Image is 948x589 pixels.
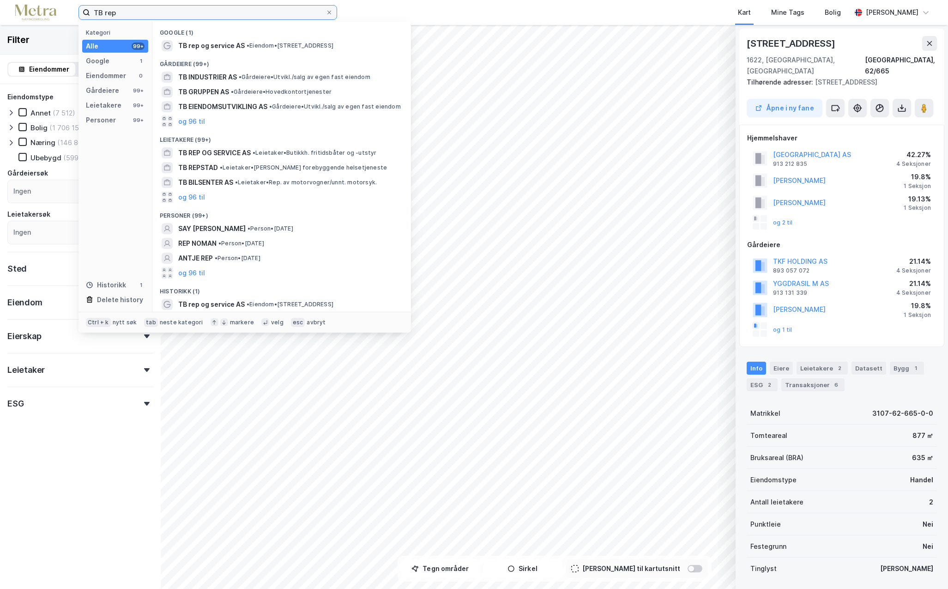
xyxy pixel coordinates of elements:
[86,279,126,291] div: Historikk
[235,179,377,186] span: Leietaker • Rep. av motorvogner/unnt. motorsyk.
[7,91,54,103] div: Eiendomstype
[178,192,205,203] button: og 96 til
[401,559,480,578] button: Tegn områder
[57,138,89,147] div: (146 868)
[747,378,778,391] div: ESG
[97,294,143,305] div: Delete history
[747,55,865,77] div: 1622, [GEOGRAPHIC_DATA], [GEOGRAPHIC_DATA]
[178,147,251,158] span: TB REP OG SERVICE AS
[750,408,780,419] div: Matrikkel
[747,99,822,117] button: Åpne i ny fane
[178,86,229,97] span: TB GRUPPEN AS
[86,55,109,67] div: Google
[152,129,411,146] div: Leietakere (99+)
[738,7,751,18] div: Kart
[132,102,145,109] div: 99+
[797,362,848,375] div: Leietakere
[86,115,116,126] div: Personer
[178,253,213,264] span: ANTJE REP
[747,77,930,88] div: [STREET_ADDRESS]
[896,289,931,297] div: 4 Seksjoner
[750,452,803,463] div: Bruksareal (BRA)
[13,227,31,238] div: Ingen
[896,149,931,160] div: 42.27%
[929,497,933,508] div: 2
[835,364,844,373] div: 2
[215,255,217,261] span: •
[773,289,807,297] div: 913 131 339
[747,36,837,51] div: [STREET_ADDRESS]
[750,474,797,486] div: Eiendomstype
[747,239,936,250] div: Gårdeiere
[29,64,69,75] div: Eiendommer
[483,559,562,578] button: Sirkel
[896,256,931,267] div: 21.14%
[880,563,933,574] div: [PERSON_NAME]
[912,452,933,463] div: 635 ㎡
[231,88,332,96] span: Gårdeiere • Hovedkontortjenester
[750,563,777,574] div: Tinglyst
[86,318,111,327] div: Ctrl + k
[7,32,30,47] div: Filter
[747,78,815,86] span: Tilhørende adresser:
[247,42,249,49] span: •
[178,267,205,279] button: og 96 til
[247,301,333,308] span: Eiendom • [STREET_ADDRESS]
[49,123,86,132] div: (1 706 156)
[7,168,48,179] div: Gårdeiersøk
[30,153,61,162] div: Ubebygd
[178,299,245,310] span: TB rep og service AS
[851,362,886,375] div: Datasett
[30,138,55,147] div: Næring
[902,545,948,589] div: Kontrollprogram for chat
[220,164,223,171] span: •
[218,240,264,247] span: Person • [DATE]
[750,430,787,441] div: Tomteareal
[230,319,254,326] div: markere
[178,223,246,234] span: SAY [PERSON_NAME]
[896,267,931,274] div: 4 Seksjoner
[137,281,145,289] div: 1
[747,362,766,375] div: Info
[113,319,137,326] div: nytt søk
[247,42,333,49] span: Eiendom • [STREET_ADDRESS]
[896,160,931,168] div: 4 Seksjoner
[7,364,45,376] div: Leietaker
[904,171,931,182] div: 19.8%
[832,380,841,389] div: 6
[750,497,803,508] div: Antall leietakere
[911,364,920,373] div: 1
[86,41,98,52] div: Alle
[582,563,680,574] div: [PERSON_NAME] til kartutsnitt
[160,319,203,326] div: neste kategori
[307,319,326,326] div: avbryt
[53,109,75,117] div: (7 512)
[30,123,48,132] div: Bolig
[152,205,411,221] div: Personer (99+)
[178,238,217,249] span: REP NOMAN
[773,160,807,168] div: 913 212 835
[896,278,931,289] div: 21.14%
[765,380,774,389] div: 2
[144,318,158,327] div: tab
[253,149,377,157] span: Leietaker • Butikkh. fritidsbåter og -utstyr
[910,474,933,486] div: Handel
[866,7,918,18] div: [PERSON_NAME]
[904,194,931,205] div: 19.13%
[132,43,145,50] div: 99+
[152,22,411,38] div: Google (1)
[904,311,931,319] div: 1 Seksjon
[86,29,148,36] div: Kategori
[178,72,237,83] span: TB INDUSTRIER AS
[30,109,51,117] div: Annet
[132,116,145,124] div: 99+
[152,280,411,297] div: Historikk (1)
[63,153,96,162] div: (599 895)
[7,209,50,220] div: Leietakersøk
[137,57,145,65] div: 1
[13,186,31,197] div: Ingen
[15,5,56,21] img: metra-logo.256734c3b2bbffee19d4.png
[239,73,242,80] span: •
[235,179,238,186] span: •
[178,177,233,188] span: TB BILSENTER AS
